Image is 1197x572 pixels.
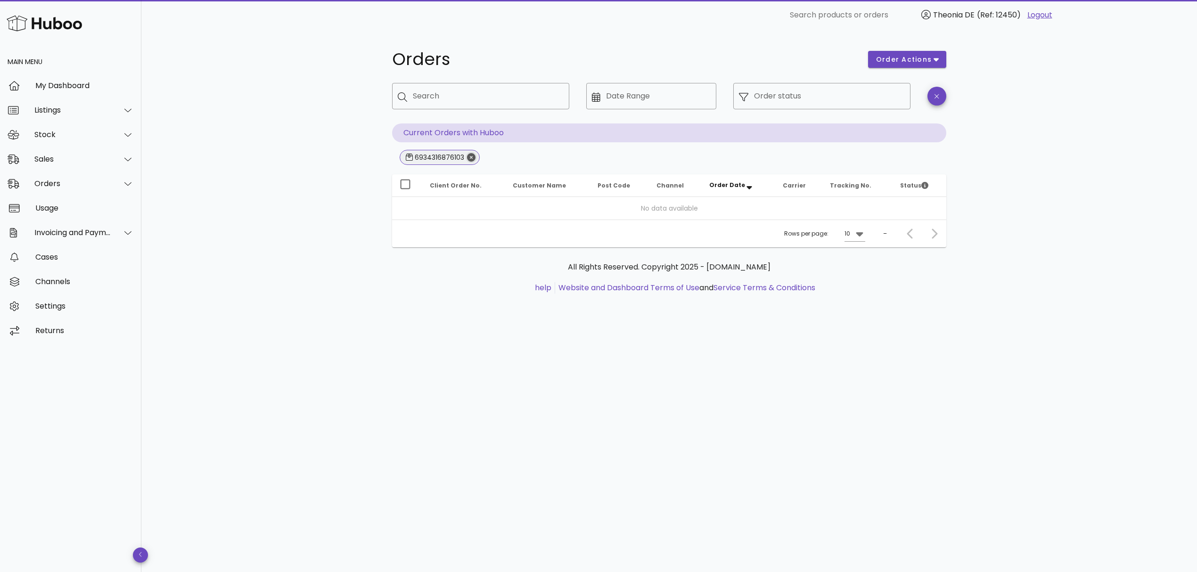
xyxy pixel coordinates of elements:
[844,229,850,238] div: 10
[590,174,649,197] th: Post Code
[7,13,82,33] img: Huboo Logo
[430,181,482,189] span: Client Order No.
[876,55,932,65] span: order actions
[35,204,134,212] div: Usage
[34,155,111,163] div: Sales
[35,81,134,90] div: My Dashboard
[513,181,566,189] span: Customer Name
[422,174,505,197] th: Client Order No.
[977,9,1021,20] span: (Ref: 12450)
[713,282,815,293] a: Service Terms & Conditions
[34,179,111,188] div: Orders
[34,106,111,114] div: Listings
[35,277,134,286] div: Channels
[844,226,865,241] div: 10Rows per page:
[392,197,946,220] td: No data available
[709,181,745,189] span: Order Date
[868,51,946,68] button: order actions
[392,123,946,142] p: Current Orders with Huboo
[392,51,857,68] h1: Orders
[35,302,134,311] div: Settings
[783,181,806,189] span: Carrier
[830,181,871,189] span: Tracking No.
[1027,9,1052,21] a: Logout
[702,174,775,197] th: Order Date: Sorted descending. Activate to remove sorting.
[413,153,464,162] div: 6934316876103
[775,174,822,197] th: Carrier
[555,282,815,294] li: and
[598,181,630,189] span: Post Code
[467,153,476,162] button: Close
[822,174,893,197] th: Tracking No.
[558,282,699,293] a: Website and Dashboard Terms of Use
[893,174,946,197] th: Status
[535,282,551,293] a: help
[883,229,887,238] div: –
[933,9,975,20] span: Theonia DE
[784,220,865,247] div: Rows per page:
[656,181,684,189] span: Channel
[35,253,134,261] div: Cases
[649,174,702,197] th: Channel
[35,326,134,335] div: Returns
[34,228,111,237] div: Invoicing and Payments
[505,174,590,197] th: Customer Name
[400,261,939,273] p: All Rights Reserved. Copyright 2025 - [DOMAIN_NAME]
[34,130,111,139] div: Stock
[900,181,928,189] span: Status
